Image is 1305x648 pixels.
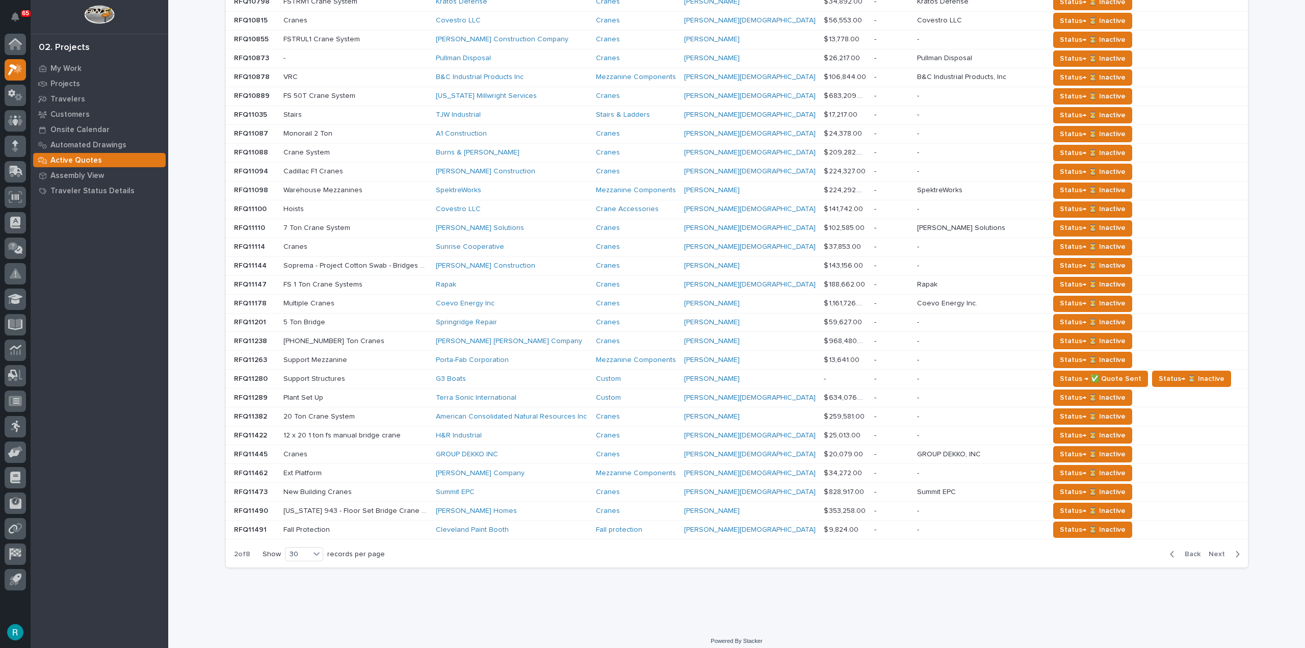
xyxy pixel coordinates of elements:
[874,431,908,440] p: -
[436,73,524,82] a: B&C Industrial Products Inc
[436,205,481,214] a: Covestro LLC
[234,127,270,138] p: RFQ11087
[226,445,1248,464] tr: RFQ11445RFQ11445 CranesCranes GROUP DEKKO INC Cranes [PERSON_NAME][DEMOGRAPHIC_DATA] $ 20,079.00$...
[824,392,868,402] p: $ 634,076.00
[283,184,364,195] p: Warehouse Mezzanines
[234,14,270,25] p: RFQ10815
[234,448,270,459] p: RFQ11445
[824,165,868,176] p: $ 224,327.00
[874,167,908,176] p: -
[917,127,921,138] p: -
[684,148,816,157] a: [PERSON_NAME][DEMOGRAPHIC_DATA]
[824,14,864,25] p: $ 56,553.00
[596,16,620,25] a: Cranes
[234,165,270,176] p: RFQ11094
[824,278,867,289] p: $ 188,662.00
[1060,166,1126,178] span: Status→ ⏳ Inactive
[1152,371,1231,387] button: Status→ ⏳ Inactive
[917,410,921,421] p: -
[31,91,168,107] a: Travelers
[596,224,620,232] a: Cranes
[234,184,270,195] p: RFQ11098
[596,129,620,138] a: Cranes
[436,431,482,440] a: H&R Industrial
[596,394,621,402] a: Custom
[874,318,908,327] p: -
[874,450,908,459] p: -
[824,297,868,308] p: $ 1,161,726.00
[226,256,1248,275] tr: RFQ11144RFQ11144 Soprema - Project Cotton Swab - Bridges CranesSoprema - Project Cotton Swab - Br...
[1060,241,1126,253] span: Status→ ⏳ Inactive
[226,106,1248,124] tr: RFQ11035RFQ11035 StairsStairs TJW Industrial Stairs & Ladders [PERSON_NAME][DEMOGRAPHIC_DATA] $ 1...
[436,337,582,346] a: [PERSON_NAME] [PERSON_NAME] Company
[436,243,504,251] a: Sunrise Cooperative
[596,92,620,100] a: Cranes
[234,109,269,119] p: RFQ11035
[874,356,908,365] p: -
[283,297,336,308] p: Multiple Cranes
[684,450,816,459] a: [PERSON_NAME][DEMOGRAPHIC_DATA]
[596,450,620,459] a: Cranes
[283,392,325,402] p: Plant Set Up
[1060,278,1126,291] span: Status→ ⏳ Inactive
[596,337,620,346] a: Cranes
[684,394,816,402] a: [PERSON_NAME][DEMOGRAPHIC_DATA]
[234,241,267,251] p: RFQ11114
[824,109,859,119] p: $ 17,217.00
[824,448,865,459] p: $ 20,079.00
[596,205,659,214] a: Crane Accessories
[283,373,347,383] p: Support Structures
[684,54,740,63] a: [PERSON_NAME]
[1053,446,1132,462] button: Status→ ⏳ Inactive
[917,316,921,327] p: -
[684,16,816,25] a: [PERSON_NAME][DEMOGRAPHIC_DATA]
[13,12,26,29] div: Notifications65
[234,297,269,308] p: RFQ11178
[234,71,272,82] p: RFQ10878
[917,165,921,176] p: -
[596,73,676,82] a: Mezzanine Components
[31,152,168,168] a: Active Quotes
[874,262,908,270] p: -
[283,109,304,119] p: Stairs
[596,299,620,308] a: Cranes
[234,278,269,289] p: RFQ11147
[436,129,487,138] a: A1 Construction
[684,205,816,214] a: [PERSON_NAME][DEMOGRAPHIC_DATA]
[283,127,334,138] p: Monorail 2 Ton
[1060,448,1126,460] span: Status→ ⏳ Inactive
[234,373,270,383] p: RFQ11280
[596,375,621,383] a: Custom
[917,71,1008,82] p: B&C Industrial Products, Inc
[1060,203,1126,215] span: Status→ ⏳ Inactive
[874,337,908,346] p: -
[917,392,921,402] p: -
[1060,109,1126,121] span: Status→ ⏳ Inactive
[31,107,168,122] a: Customers
[1060,335,1126,347] span: Status→ ⏳ Inactive
[283,52,288,63] p: -
[824,203,865,214] p: $ 141,742.00
[31,122,168,137] a: Onsite Calendar
[31,61,168,76] a: My Work
[436,186,481,195] a: SpektreWorks
[917,146,921,157] p: -
[31,76,168,91] a: Projects
[684,375,740,383] a: [PERSON_NAME]
[226,332,1248,351] tr: RFQ11238RFQ11238 [PHONE_NUMBER] Ton Cranes[PHONE_NUMBER] Ton Cranes [PERSON_NAME] [PERSON_NAME] C...
[917,203,921,214] p: -
[226,275,1248,294] tr: RFQ11147RFQ11147 FS 1 Ton Crane SystemsFS 1 Ton Crane Systems Rapak Cranes [PERSON_NAME][DEMOGRAP...
[874,375,908,383] p: -
[50,110,90,119] p: Customers
[684,243,816,251] a: [PERSON_NAME][DEMOGRAPHIC_DATA]
[283,241,309,251] p: Cranes
[234,52,271,63] p: RFQ10873
[226,30,1248,49] tr: RFQ10855RFQ10855 FSTRUL1 Crane SystemFSTRUL1 Crane System [PERSON_NAME] Construction Company Cran...
[824,373,828,383] p: -
[1060,71,1126,84] span: Status→ ⏳ Inactive
[917,184,964,195] p: SpektreWorks
[50,141,126,150] p: Automated Drawings
[684,318,740,327] a: [PERSON_NAME]
[226,426,1248,445] tr: RFQ11422RFQ11422 12 x 20 1 ton fs manual bridge crane12 x 20 1 ton fs manual bridge crane H&R Ind...
[1053,371,1148,387] button: Status → ✅ Quote Sent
